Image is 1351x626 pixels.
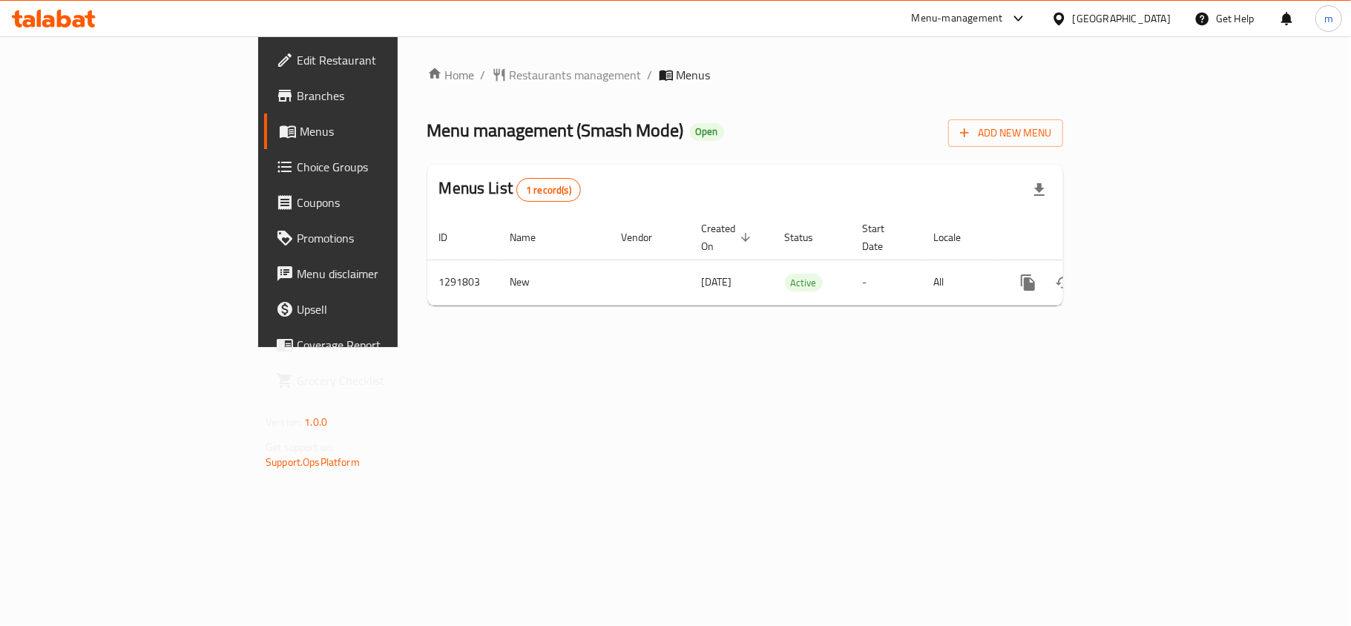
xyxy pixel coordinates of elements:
[266,452,360,472] a: Support.OpsPlatform
[264,327,484,363] a: Coverage Report
[785,274,823,291] span: Active
[264,42,484,78] a: Edit Restaurant
[297,158,472,176] span: Choice Groups
[922,260,999,305] td: All
[1046,265,1082,300] button: Change Status
[960,124,1051,142] span: Add New Menu
[648,66,653,84] li: /
[297,194,472,211] span: Coupons
[264,291,484,327] a: Upsell
[297,336,472,354] span: Coverage Report
[510,66,642,84] span: Restaurants management
[690,123,724,141] div: Open
[948,119,1063,147] button: Add New Menu
[266,412,302,432] span: Version:
[264,185,484,220] a: Coupons
[517,183,580,197] span: 1 record(s)
[427,215,1165,306] table: enhanced table
[492,66,642,84] a: Restaurants management
[427,113,684,147] span: Menu management ( Smash Mode )
[297,265,472,283] span: Menu disclaimer
[300,122,472,140] span: Menus
[499,260,610,305] td: New
[785,228,833,246] span: Status
[264,78,484,113] a: Branches
[264,220,484,256] a: Promotions
[1073,10,1171,27] div: [GEOGRAPHIC_DATA]
[702,220,755,255] span: Created On
[1022,172,1057,208] div: Export file
[264,113,484,149] a: Menus
[851,260,922,305] td: -
[677,66,711,84] span: Menus
[1324,10,1333,27] span: m
[439,177,581,202] h2: Menus List
[264,363,484,398] a: Grocery Checklist
[863,220,904,255] span: Start Date
[690,125,724,138] span: Open
[297,87,472,105] span: Branches
[785,274,823,291] div: Active
[264,149,484,185] a: Choice Groups
[1010,265,1046,300] button: more
[297,372,472,389] span: Grocery Checklist
[304,412,327,432] span: 1.0.0
[264,256,484,291] a: Menu disclaimer
[297,300,472,318] span: Upsell
[999,215,1165,260] th: Actions
[510,228,556,246] span: Name
[297,51,472,69] span: Edit Restaurant
[297,229,472,247] span: Promotions
[427,66,1063,84] nav: breadcrumb
[439,228,467,246] span: ID
[702,272,732,291] span: [DATE]
[934,228,981,246] span: Locale
[622,228,672,246] span: Vendor
[912,10,1003,27] div: Menu-management
[266,438,334,457] span: Get support on:
[516,178,581,202] div: Total records count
